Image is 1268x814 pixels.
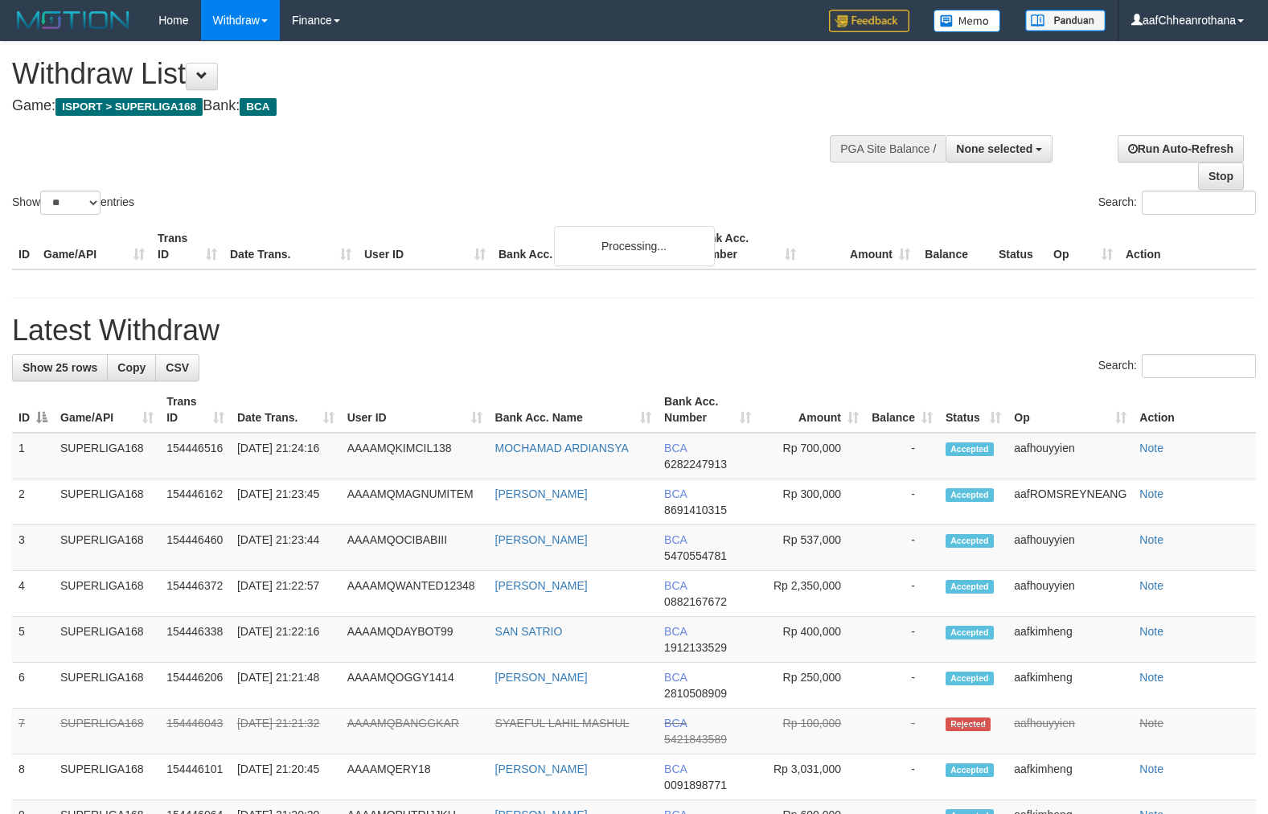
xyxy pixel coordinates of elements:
td: aafhouyyien [1007,433,1133,479]
th: Bank Acc. Number: activate to sort column ascending [658,387,757,433]
td: aafhouyyien [1007,571,1133,617]
img: Button%20Memo.svg [934,10,1001,32]
span: CSV [166,361,189,374]
td: 154446101 [160,754,231,800]
span: BCA [664,763,687,775]
td: Rp 3,031,000 [757,754,865,800]
th: Amount [802,224,917,269]
td: 6 [12,663,54,709]
div: PGA Site Balance / [830,135,946,162]
td: 4 [12,571,54,617]
img: Feedback.jpg [829,10,909,32]
th: Op: activate to sort column ascending [1007,387,1133,433]
th: Bank Acc. Name: activate to sort column ascending [489,387,659,433]
td: AAAAMQDAYBOT99 [341,617,489,663]
th: Balance [917,224,992,269]
td: Rp 2,350,000 [757,571,865,617]
th: Balance: activate to sort column ascending [865,387,939,433]
h1: Latest Withdraw [12,314,1256,347]
span: Copy 0091898771 to clipboard [664,779,727,791]
label: Search: [1098,354,1256,378]
a: [PERSON_NAME] [495,579,588,592]
img: panduan.png [1025,10,1106,31]
select: Showentries [40,191,101,215]
span: BCA [664,717,687,730]
a: Copy [107,354,156,381]
a: Note [1139,442,1163,454]
a: Stop [1198,162,1244,190]
td: aafhouyyien [1007,525,1133,571]
td: Rp 100,000 [757,709,865,754]
span: Accepted [946,488,994,502]
a: Note [1139,717,1163,730]
td: SUPERLIGA168 [54,479,160,525]
th: Action [1133,387,1256,433]
td: - [865,617,939,663]
span: Copy 5421843589 to clipboard [664,733,727,746]
td: 1 [12,433,54,479]
span: BCA [664,533,687,546]
td: 154446338 [160,617,231,663]
img: MOTION_logo.png [12,8,134,32]
span: Rejected [946,717,991,731]
th: Date Trans. [224,224,358,269]
td: SUPERLIGA168 [54,663,160,709]
span: Copy 2810508909 to clipboard [664,687,727,700]
a: [PERSON_NAME] [495,763,588,775]
td: [DATE] 21:22:57 [231,571,341,617]
td: 154446516 [160,433,231,479]
span: Show 25 rows [23,361,97,374]
td: - [865,663,939,709]
td: - [865,754,939,800]
td: - [865,525,939,571]
td: Rp 300,000 [757,479,865,525]
td: SUPERLIGA168 [54,571,160,617]
span: Copy [117,361,146,374]
span: Copy 6282247913 to clipboard [664,458,727,471]
td: 8 [12,754,54,800]
td: Rp 700,000 [757,433,865,479]
td: - [865,433,939,479]
td: 3 [12,525,54,571]
td: 154446162 [160,479,231,525]
th: Bank Acc. Name [492,224,688,269]
td: aafkimheng [1007,754,1133,800]
th: ID: activate to sort column descending [12,387,54,433]
td: 154446372 [160,571,231,617]
a: MOCHAMAD ARDIANSYA [495,442,629,454]
span: BCA [664,625,687,638]
td: SUPERLIGA168 [54,709,160,754]
span: BCA [664,442,687,454]
span: Accepted [946,442,994,456]
td: 2 [12,479,54,525]
a: Note [1139,763,1163,775]
th: Trans ID [151,224,224,269]
a: [PERSON_NAME] [495,533,588,546]
td: aafhouyyien [1007,709,1133,754]
h4: Game: Bank: [12,98,829,114]
th: ID [12,224,37,269]
label: Search: [1098,191,1256,215]
td: Rp 537,000 [757,525,865,571]
span: Copy 1912133529 to clipboard [664,641,727,654]
button: None selected [946,135,1053,162]
span: BCA [664,487,687,500]
td: [DATE] 21:21:48 [231,663,341,709]
td: Rp 250,000 [757,663,865,709]
th: Status [992,224,1047,269]
td: 154446460 [160,525,231,571]
td: [DATE] 21:24:16 [231,433,341,479]
td: 7 [12,709,54,754]
td: aafkimheng [1007,617,1133,663]
td: [DATE] 21:22:16 [231,617,341,663]
th: User ID: activate to sort column ascending [341,387,489,433]
td: [DATE] 21:23:44 [231,525,341,571]
a: Note [1139,625,1163,638]
span: Accepted [946,672,994,685]
td: Rp 400,000 [757,617,865,663]
th: Action [1119,224,1256,269]
td: AAAAMQWANTED12348 [341,571,489,617]
span: None selected [956,142,1032,155]
span: Copy 0882167672 to clipboard [664,595,727,608]
h1: Withdraw List [12,58,829,90]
